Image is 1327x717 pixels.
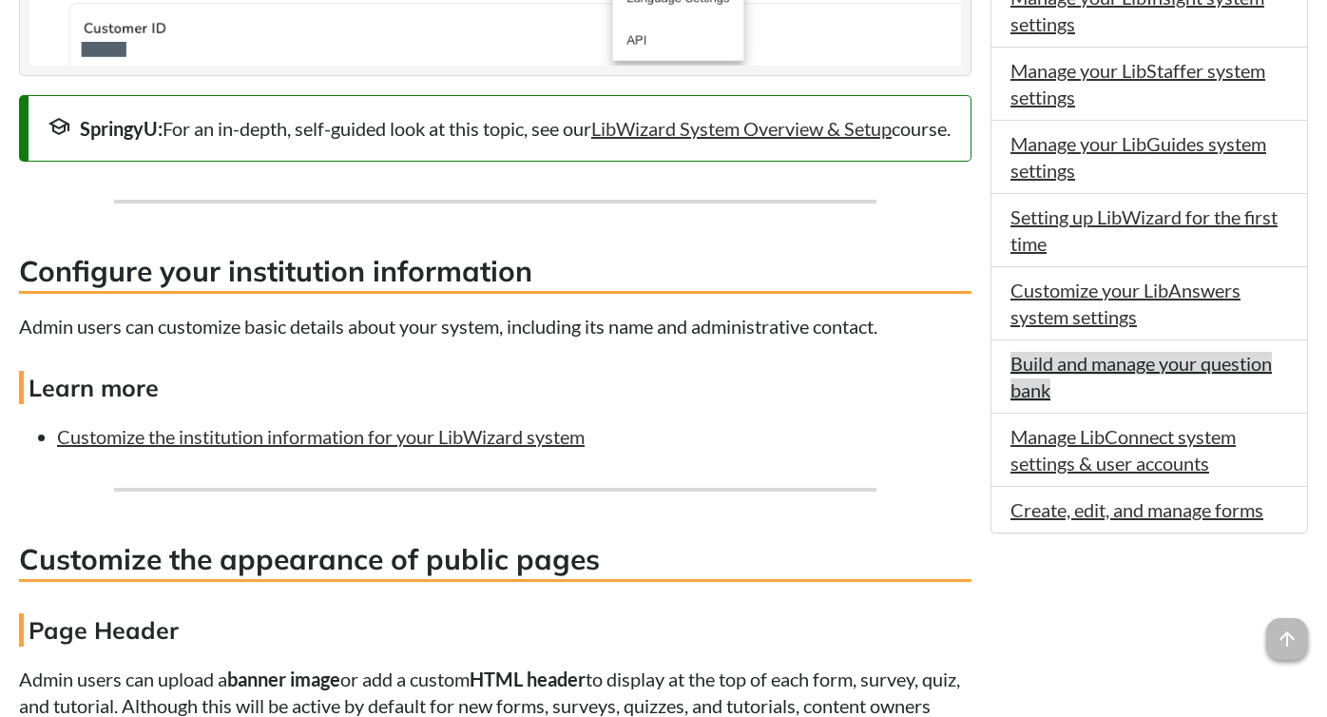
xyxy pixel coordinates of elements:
span: arrow_upward [1266,618,1308,660]
h3: Configure your institution information [19,251,971,294]
a: Customize your LibAnswers system settings [1010,279,1240,328]
a: Build and manage your question bank [1010,352,1272,401]
h4: Page Header [19,613,971,647]
a: arrow_upward [1266,620,1308,643]
a: LibWizard System Overview & Setup [591,117,892,140]
div: For an in-depth, self-guided look at this topic, see our course. [48,115,952,142]
strong: banner image [227,668,340,690]
h3: Customize the appearance of public pages [19,539,971,582]
a: Create, edit, and manage forms [1010,498,1263,521]
p: Admin users can customize basic details about your system, including its name and administrative ... [19,313,971,339]
a: Manage LibConnect system settings & user accounts [1010,425,1236,475]
strong: SpringyU: [80,117,163,140]
a: Customize the institution information for your LibWizard system [57,425,585,448]
a: Manage your LibStaffer system settings [1010,59,1265,108]
span: school [48,115,70,138]
h4: Learn more [19,371,971,404]
a: Manage your LibGuides system settings [1010,132,1266,182]
strong: HTML header [470,668,586,690]
a: Setting up LibWizard for the first time [1010,205,1278,255]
